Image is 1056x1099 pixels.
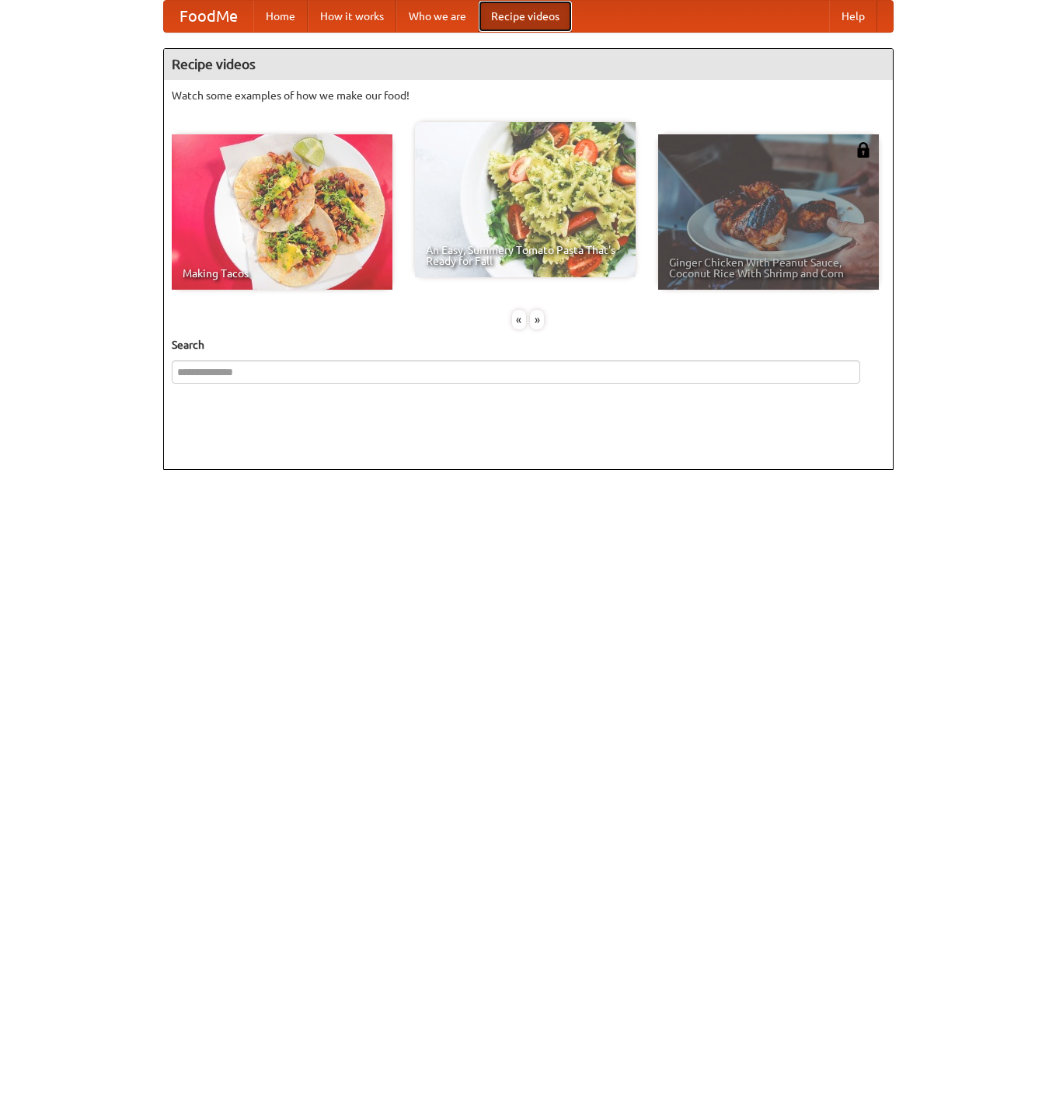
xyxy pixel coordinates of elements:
a: How it works [308,1,396,32]
a: Making Tacos [172,134,392,290]
h4: Recipe videos [164,49,893,80]
a: Home [253,1,308,32]
div: « [512,310,526,329]
h5: Search [172,337,885,353]
a: Who we are [396,1,479,32]
a: Recipe videos [479,1,572,32]
p: Watch some examples of how we make our food! [172,88,885,103]
a: Help [829,1,877,32]
a: FoodMe [164,1,253,32]
img: 483408.png [856,142,871,158]
a: An Easy, Summery Tomato Pasta That's Ready for Fall [415,122,636,277]
span: An Easy, Summery Tomato Pasta That's Ready for Fall [426,245,625,266]
span: Making Tacos [183,268,382,279]
div: » [530,310,544,329]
